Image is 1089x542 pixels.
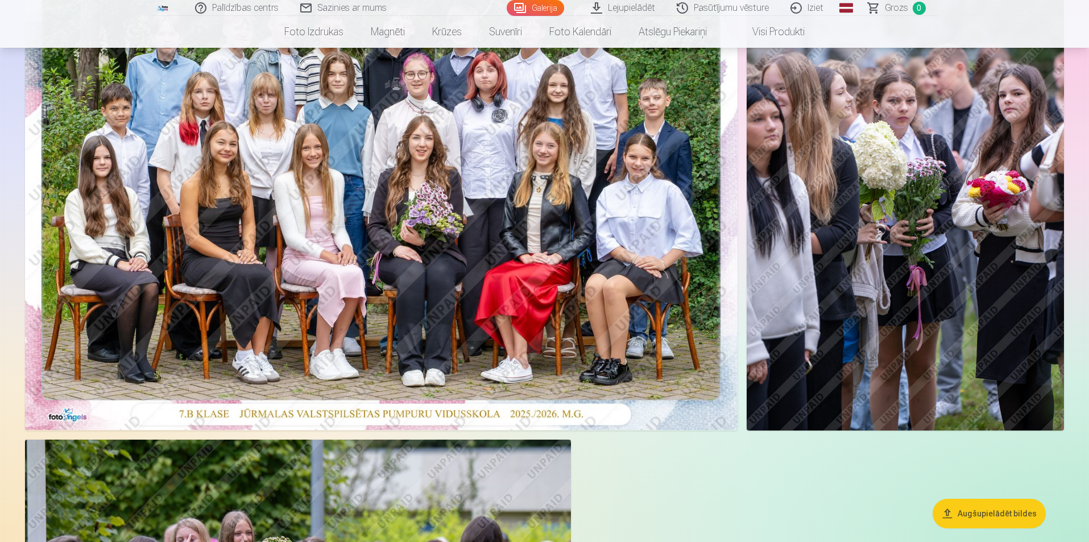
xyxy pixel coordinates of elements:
button: Augšupielādēt bildes [933,499,1046,528]
a: Atslēgu piekariņi [625,16,721,48]
a: Foto izdrukas [271,16,357,48]
a: Krūzes [419,16,475,48]
img: /fa3 [157,5,169,11]
span: 0 [913,2,926,15]
a: Suvenīri [475,16,536,48]
a: Foto kalendāri [536,16,625,48]
span: Grozs [885,1,908,15]
a: Magnēti [357,16,419,48]
a: Visi produkti [721,16,818,48]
